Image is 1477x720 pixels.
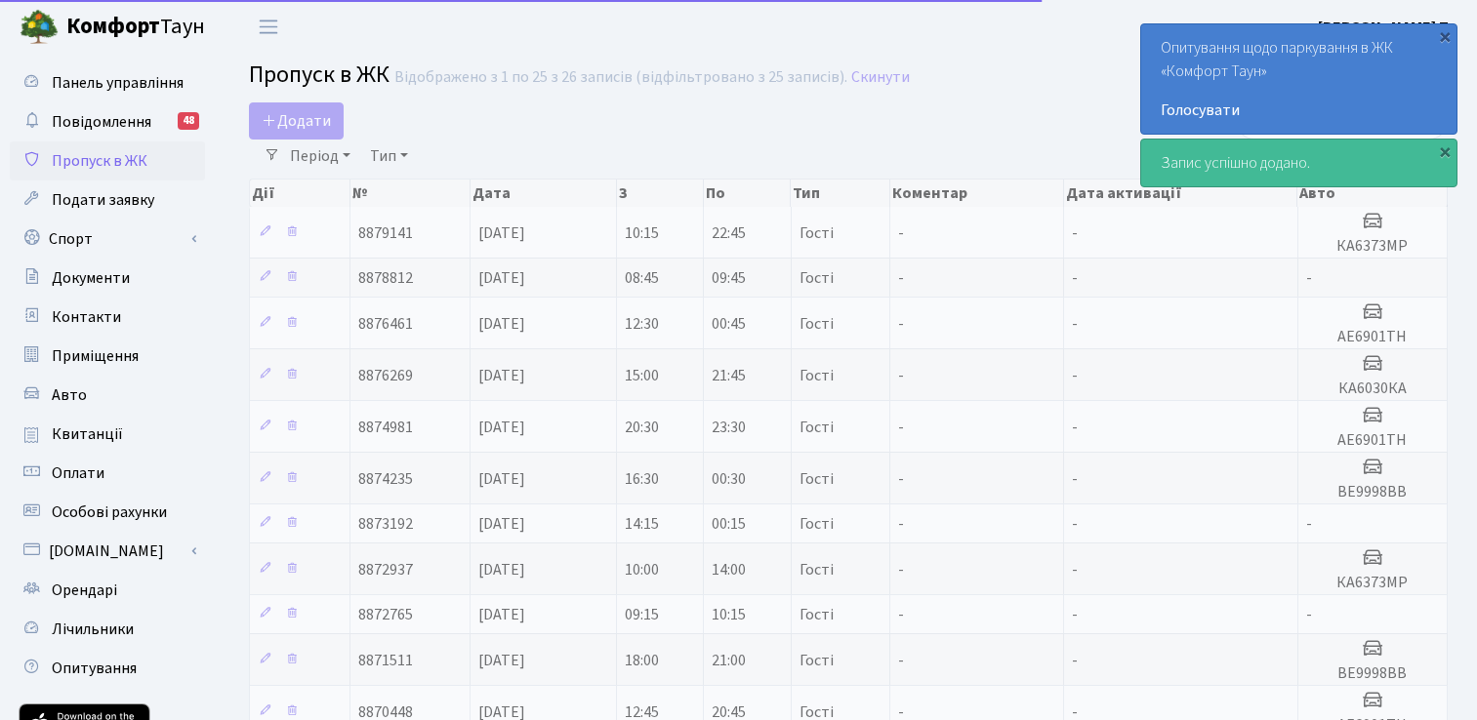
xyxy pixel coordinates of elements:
h5: ВЕ9998ВВ [1306,664,1439,683]
span: - [898,222,904,244]
b: [PERSON_NAME] П. [1318,17,1454,38]
span: - [898,604,904,625]
span: Подати заявку [52,189,154,211]
span: - [1072,365,1078,386]
span: Гості [800,225,834,241]
span: - [1072,468,1078,490]
b: Комфорт [66,11,160,42]
a: Голосувати [1161,99,1437,122]
span: Гості [800,562,834,578]
span: 20:30 [625,417,659,438]
button: Переключити навігацію [244,11,293,43]
span: 08:45 [625,267,659,289]
span: [DATE] [478,365,525,386]
span: Гості [800,607,834,622]
span: Гості [800,471,834,487]
span: Квитанції [52,423,123,445]
th: З [617,180,704,207]
th: № [350,180,471,207]
span: Додати [262,110,331,132]
span: 8871511 [358,650,413,671]
span: Опитування [52,658,137,679]
span: - [898,559,904,580]
span: [DATE] [478,222,525,244]
span: 18:00 [625,650,659,671]
span: 8878812 [358,267,413,289]
span: 8873192 [358,513,413,535]
a: [DOMAIN_NAME] [10,532,205,571]
span: - [1072,313,1078,335]
a: Тип [362,140,416,173]
span: 22:45 [712,222,746,244]
span: Особові рахунки [52,501,167,523]
span: 16:30 [625,468,659,490]
span: [DATE] [478,604,525,625]
img: logo.png [20,8,59,47]
span: 00:30 [712,468,746,490]
span: - [898,313,904,335]
span: Гості [800,368,834,383]
th: Дата [471,180,617,207]
span: [DATE] [478,313,525,335]
span: - [898,650,904,671]
span: Пропуск в ЖК [52,150,147,172]
span: Гості [800,516,834,532]
span: Гості [800,704,834,720]
span: Пропуск в ЖК [249,58,390,92]
span: 8876461 [358,313,413,335]
span: [DATE] [478,650,525,671]
span: 09:15 [625,604,659,625]
span: 00:45 [712,313,746,335]
span: 8874235 [358,468,413,490]
span: 15:00 [625,365,659,386]
span: Гості [800,270,834,286]
h5: АЕ6901ТН [1306,328,1439,346]
span: [DATE] [478,417,525,438]
span: 09:45 [712,267,746,289]
h5: ВЕ9998ВВ [1306,483,1439,501]
span: 8876269 [358,365,413,386]
a: Панель управління [10,63,205,102]
span: 8879141 [358,222,413,244]
span: Гості [800,653,834,668]
span: 8872765 [358,604,413,625]
h5: АЕ6901ТН [1306,431,1439,450]
span: 23:30 [712,417,746,438]
span: [DATE] [478,468,525,490]
span: - [1072,267,1078,289]
th: По [704,180,791,207]
a: Авто [10,376,205,415]
span: Авто [52,384,87,406]
h5: КА6030КА [1306,380,1439,398]
div: × [1435,26,1455,46]
span: 21:00 [712,650,746,671]
span: [DATE] [478,513,525,535]
div: Відображено з 1 по 25 з 26 записів (відфільтровано з 25 записів). [394,68,847,87]
a: Оплати [10,454,205,493]
span: [DATE] [478,267,525,289]
span: 12:30 [625,313,659,335]
span: - [898,417,904,438]
span: 8874981 [358,417,413,438]
span: - [1306,604,1312,625]
span: - [1072,650,1078,671]
span: - [898,267,904,289]
span: - [1072,417,1078,438]
span: Повідомлення [52,111,151,133]
a: Лічильники [10,610,205,649]
h5: КА6373МР [1306,574,1439,592]
span: 14:15 [625,513,659,535]
span: - [898,513,904,535]
a: Приміщення [10,337,205,376]
span: - [1072,222,1078,244]
a: Пропуск в ЖК [10,141,205,180]
span: Панель управління [52,72,184,94]
span: 10:15 [625,222,659,244]
span: - [898,365,904,386]
a: Опитування [10,649,205,688]
span: Оплати [52,462,104,484]
span: - [1072,559,1078,580]
th: Дії [250,180,350,207]
span: Гості [800,316,834,332]
div: Опитування щодо паркування в ЖК «Комфорт Таун» [1141,24,1456,134]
